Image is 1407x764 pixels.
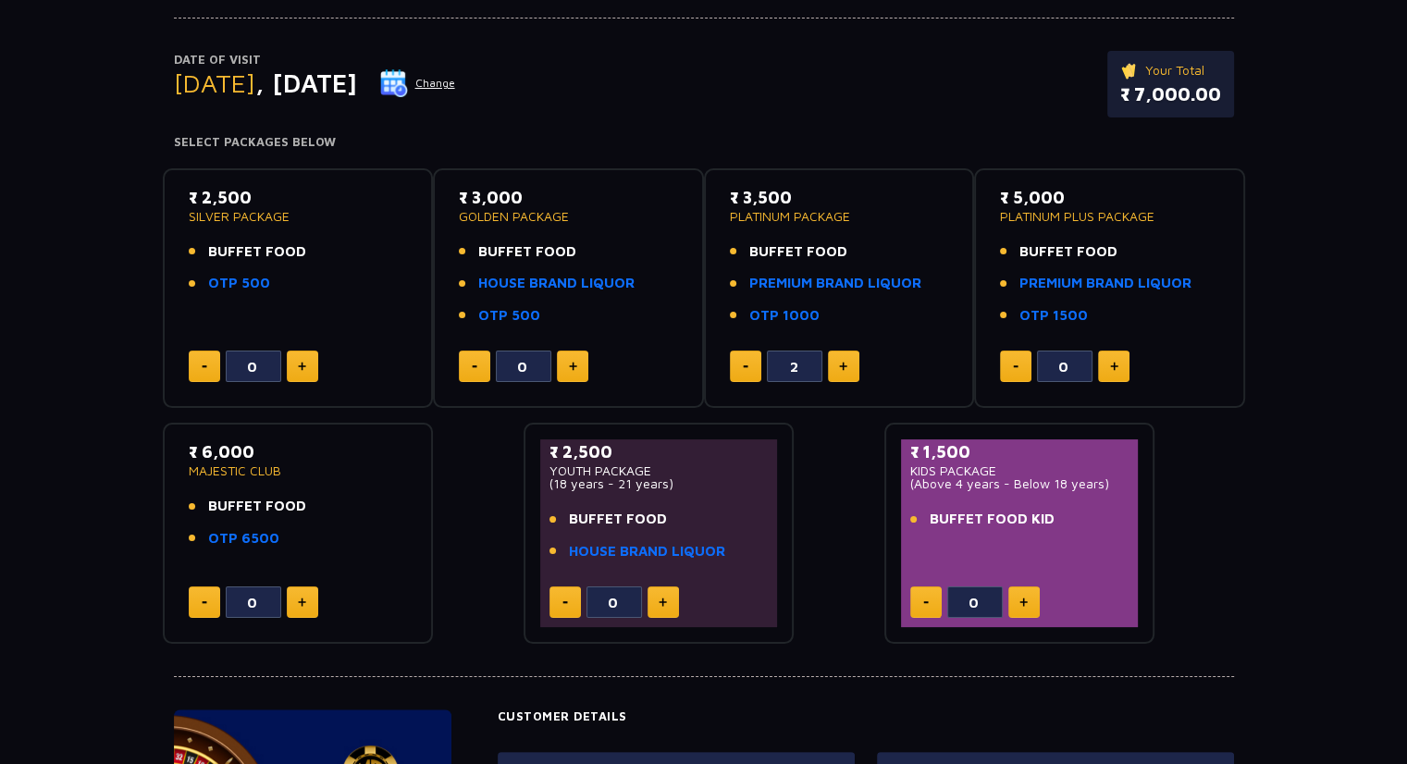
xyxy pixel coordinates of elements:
[569,541,725,562] a: HOUSE BRAND LIQUOR
[1120,60,1221,80] p: Your Total
[189,464,408,477] p: MAJESTIC CLUB
[298,362,306,371] img: plus
[478,305,540,327] a: OTP 500
[208,496,306,517] span: BUFFET FOOD
[749,305,820,327] a: OTP 1000
[910,439,1129,464] p: ₹ 1,500
[910,477,1129,490] p: (Above 4 years - Below 18 years)
[730,185,949,210] p: ₹ 3,500
[174,135,1234,150] h4: Select Packages Below
[1019,241,1117,263] span: BUFFET FOOD
[1019,598,1028,607] img: plus
[549,464,769,477] p: YOUTH PACKAGE
[1000,185,1219,210] p: ₹ 5,000
[562,601,568,604] img: minus
[1019,273,1191,294] a: PREMIUM BRAND LIQUOR
[549,439,769,464] p: ₹ 2,500
[730,210,949,223] p: PLATINUM PACKAGE
[189,210,408,223] p: SILVER PACKAGE
[659,598,667,607] img: plus
[923,601,929,604] img: minus
[202,365,207,368] img: minus
[1120,60,1140,80] img: ticket
[749,241,847,263] span: BUFFET FOOD
[569,509,667,530] span: BUFFET FOOD
[459,210,678,223] p: GOLDEN PACKAGE
[749,273,921,294] a: PREMIUM BRAND LIQUOR
[910,464,1129,477] p: KIDS PACKAGE
[930,509,1055,530] span: BUFFET FOOD KID
[189,185,408,210] p: ₹ 2,500
[379,68,456,98] button: Change
[549,477,769,490] p: (18 years - 21 years)
[174,51,456,69] p: Date of Visit
[839,362,847,371] img: plus
[208,528,279,549] a: OTP 6500
[478,273,635,294] a: HOUSE BRAND LIQUOR
[743,365,748,368] img: minus
[202,601,207,604] img: minus
[498,709,1234,724] h4: Customer Details
[1019,305,1088,327] a: OTP 1500
[569,362,577,371] img: plus
[459,185,678,210] p: ₹ 3,000
[1110,362,1118,371] img: plus
[255,68,357,98] span: , [DATE]
[208,241,306,263] span: BUFFET FOOD
[1013,365,1018,368] img: minus
[189,439,408,464] p: ₹ 6,000
[298,598,306,607] img: plus
[174,68,255,98] span: [DATE]
[472,365,477,368] img: minus
[478,241,576,263] span: BUFFET FOOD
[1120,80,1221,108] p: ₹ 7,000.00
[208,273,270,294] a: OTP 500
[1000,210,1219,223] p: PLATINUM PLUS PACKAGE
